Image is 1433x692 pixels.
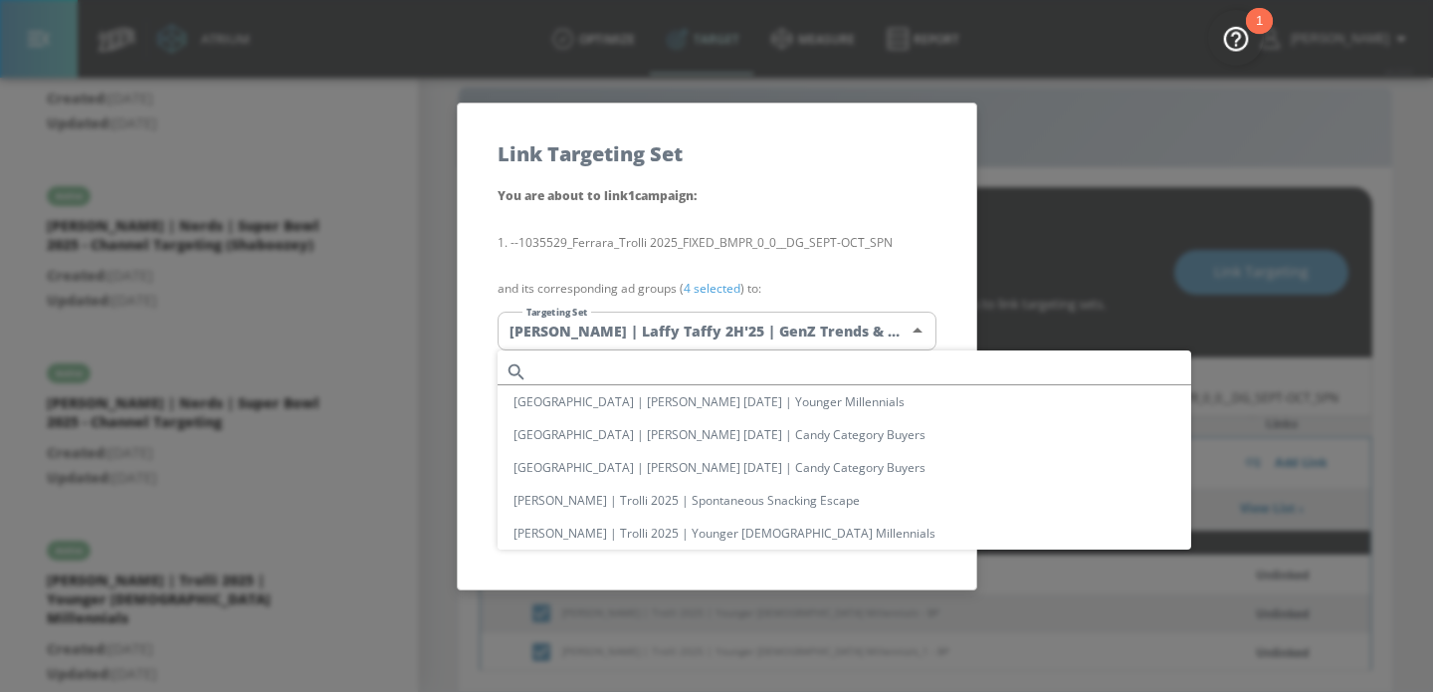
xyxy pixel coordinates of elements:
[498,484,1191,517] li: [PERSON_NAME] | Trolli 2025 | Spontaneous Snacking Escape
[498,517,1191,550] li: [PERSON_NAME] | Trolli 2025 | Younger [DEMOGRAPHIC_DATA] Millennials
[498,418,1191,451] li: [GEOGRAPHIC_DATA] | [PERSON_NAME] [DATE] | Candy Category Buyers
[498,385,1191,418] li: [GEOGRAPHIC_DATA] | [PERSON_NAME] [DATE] | Younger Millennials
[498,451,1191,484] li: [GEOGRAPHIC_DATA] | [PERSON_NAME] [DATE] | Candy Category Buyers
[1208,10,1264,66] button: Open Resource Center, 1 new notification
[1256,21,1263,47] div: 1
